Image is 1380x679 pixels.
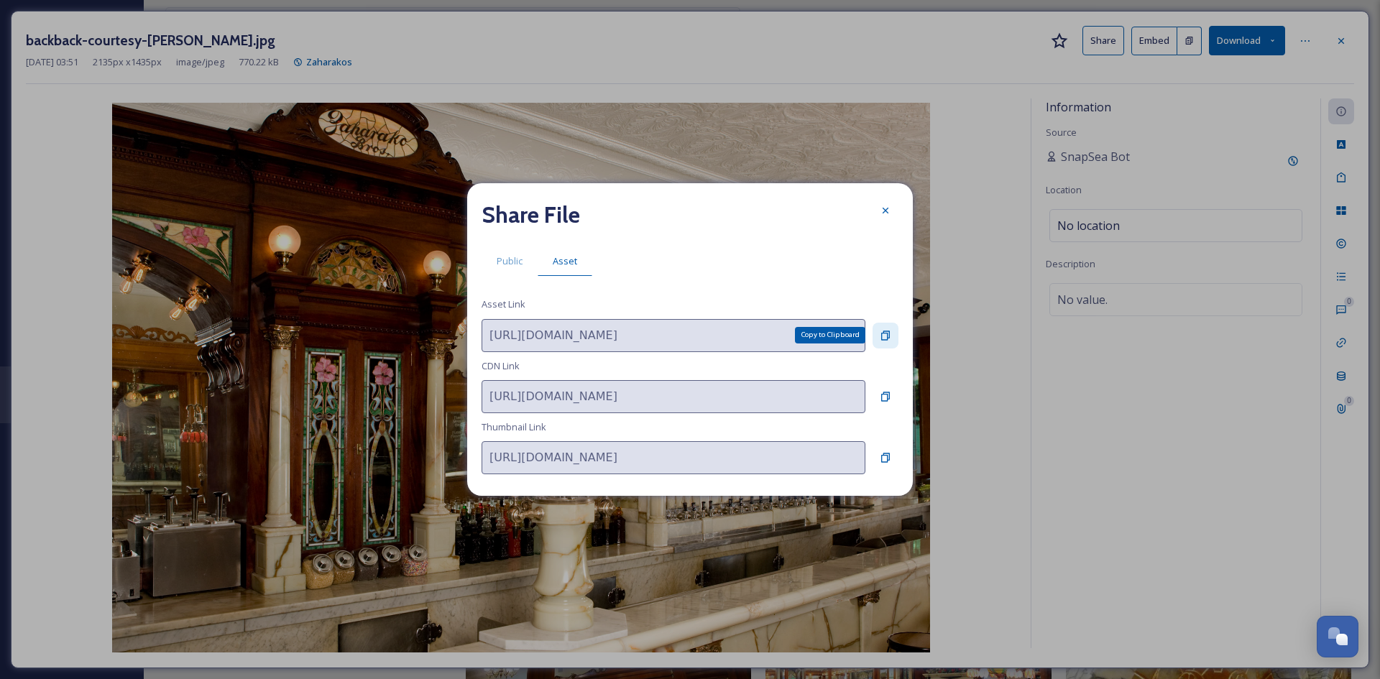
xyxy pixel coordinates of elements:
span: Thumbnail Link [482,420,546,434]
span: Asset [553,254,577,268]
button: Open Chat [1317,616,1358,657]
div: Copy to Clipboard [795,327,865,343]
span: Asset Link [482,297,525,311]
span: Public [497,254,523,268]
h2: Share File [482,198,580,232]
span: CDN Link [482,359,520,373]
